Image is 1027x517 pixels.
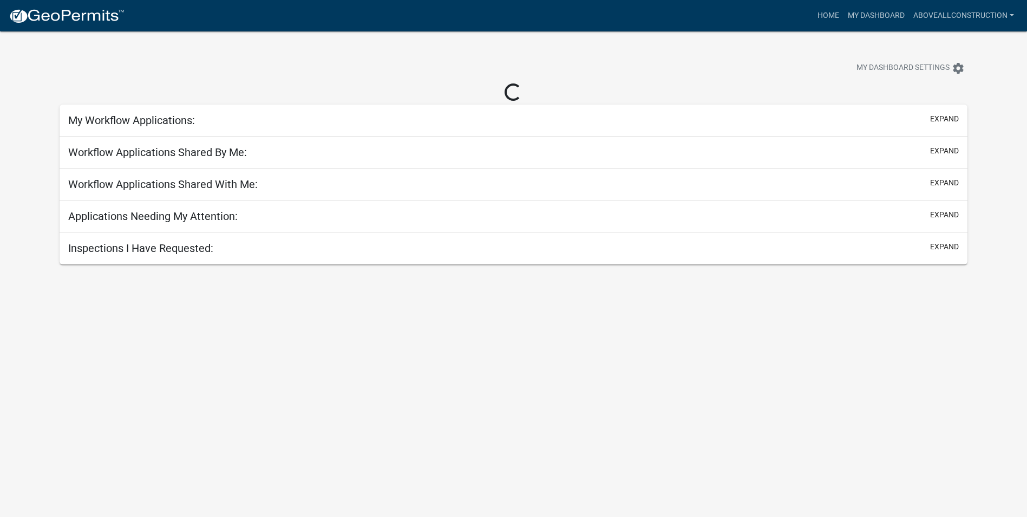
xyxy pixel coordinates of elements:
[930,209,959,221] button: expand
[848,57,973,79] button: My Dashboard Settingssettings
[930,145,959,157] button: expand
[930,177,959,189] button: expand
[68,210,238,223] h5: Applications Needing My Attention:
[68,178,258,191] h5: Workflow Applications Shared With Me:
[68,114,195,127] h5: My Workflow Applications:
[930,241,959,253] button: expand
[952,62,965,75] i: settings
[856,62,950,75] span: My Dashboard Settings
[843,5,909,26] a: My Dashboard
[813,5,843,26] a: Home
[68,146,247,159] h5: Workflow Applications Shared By Me:
[930,113,959,125] button: expand
[909,5,1018,26] a: AboveAllConstruction
[68,242,213,255] h5: Inspections I Have Requested:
